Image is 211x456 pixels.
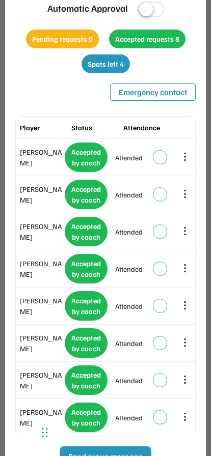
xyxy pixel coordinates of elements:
[20,221,63,242] div: [PERSON_NAME]
[110,83,196,101] button: Emergency contact
[115,189,143,200] div: Attended
[115,412,143,423] div: Attended
[65,403,108,432] div: Accepted by coach
[26,30,99,48] div: Pending requests 0
[47,2,128,15] div: Automatic Approval
[115,301,143,311] div: Attended
[65,291,108,321] div: Accepted by coach
[115,152,143,163] div: Attended
[115,264,143,274] div: Attended
[115,375,143,386] div: Attended
[65,180,108,209] div: Accepted by coach
[20,295,63,317] div: [PERSON_NAME]
[65,365,108,395] div: Accepted by coach
[109,30,186,48] div: Accepted requests 8
[65,328,108,358] div: Accepted by coach
[20,407,63,428] div: [PERSON_NAME]
[65,217,108,246] div: Accepted by coach
[71,122,121,133] div: Status
[65,254,108,283] div: Accepted by coach
[123,122,173,133] div: Attendance
[115,338,143,349] div: Attended
[65,142,108,172] div: Accepted by coach
[82,54,130,73] div: Spots left 4
[20,184,63,205] div: [PERSON_NAME]
[115,226,143,237] div: Attended
[20,258,63,279] div: [PERSON_NAME]
[20,122,69,133] div: Player
[20,147,63,168] div: [PERSON_NAME]
[20,332,63,354] div: [PERSON_NAME]
[20,369,63,391] div: [PERSON_NAME]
